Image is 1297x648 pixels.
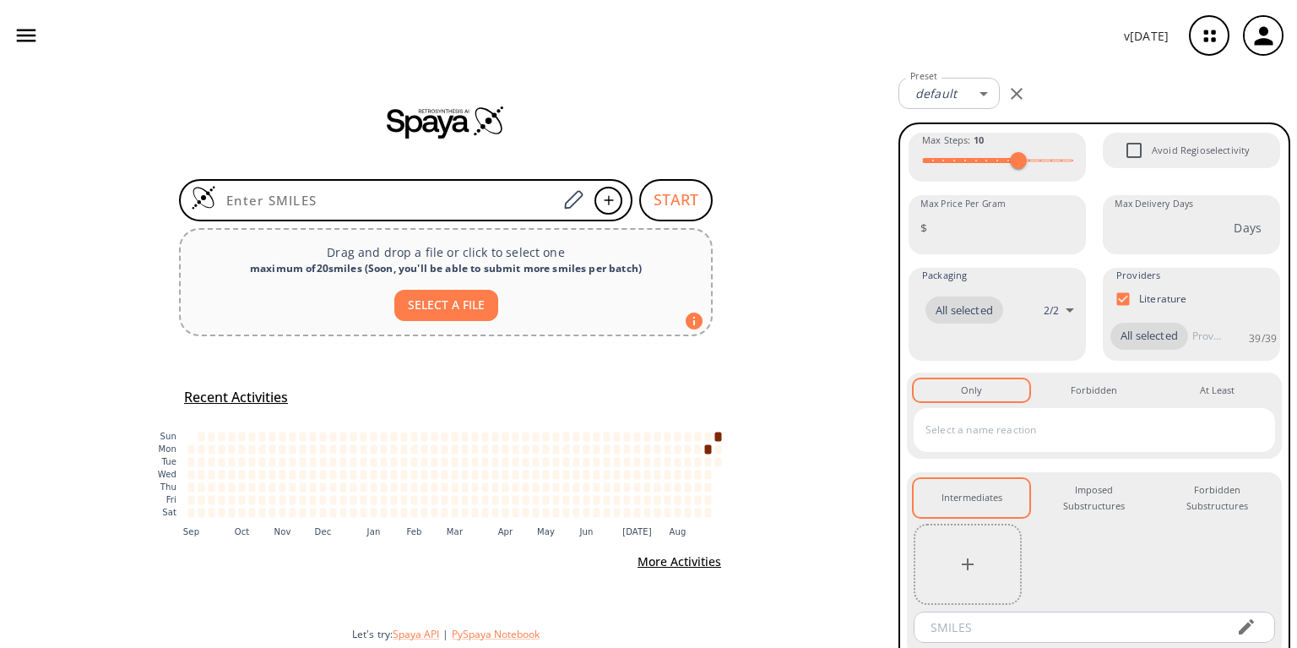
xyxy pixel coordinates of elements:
div: Forbidden [1071,383,1117,398]
text: Sun [160,432,176,441]
p: Literature [1139,291,1187,306]
span: Providers [1116,268,1160,283]
text: May [537,527,555,536]
strong: 10 [974,133,984,146]
span: All selected [925,302,1003,319]
text: Mar [447,527,464,536]
div: Intermediates [942,490,1002,505]
label: Preset [910,70,937,83]
p: 39 / 39 [1249,331,1277,346]
text: Mon [158,444,176,454]
text: [DATE] [622,527,652,536]
text: Fri [166,495,176,504]
button: Intermediates [914,479,1029,517]
text: Nov [274,527,291,536]
span: Avoid Regioselectivity [1116,133,1152,168]
button: START [639,179,713,221]
em: default [915,85,957,101]
p: Days [1234,219,1262,237]
div: Imposed Substructures [1050,482,1138,514]
text: Wed [158,470,176,479]
span: Avoid Regioselectivity [1152,143,1250,158]
div: At Least [1200,383,1235,398]
text: Jan [366,527,381,536]
p: 2 / 2 [1044,303,1059,318]
p: Drag and drop a file or click to select one [194,243,697,261]
h5: Recent Activities [184,389,288,406]
g: x-axis tick label [183,527,686,536]
span: Packaging [922,268,967,283]
button: Forbidden Substructures [1159,479,1275,517]
input: Enter SMILES [216,192,557,209]
p: v [DATE] [1124,27,1169,45]
label: Max Delivery Days [1115,198,1193,210]
button: Spaya API [393,627,439,641]
button: Only [914,379,1029,401]
text: Sep [183,527,199,536]
button: SELECT A FILE [394,290,498,321]
text: Jun [578,527,593,536]
text: Feb [406,527,421,536]
button: Recent Activities [177,384,295,411]
button: PySpaya Notebook [452,627,540,641]
text: Tue [160,457,176,466]
p: $ [920,219,927,237]
img: Logo Spaya [191,185,216,210]
span: Max Steps : [922,133,984,148]
input: Provider name [1188,323,1225,350]
text: Thu [160,482,176,492]
g: y-axis tick label [158,432,176,517]
button: Forbidden [1036,379,1152,401]
text: Dec [315,527,332,536]
text: Aug [670,527,686,536]
button: Imposed Substructures [1036,479,1152,517]
g: cell [188,432,722,517]
button: At Least [1159,379,1275,401]
div: maximum of 20 smiles ( Soon, you'll be able to submit more smiles per batch ) [194,261,697,276]
img: Spaya logo [387,105,505,139]
label: Max Price Per Gram [920,198,1006,210]
span: | [439,627,452,641]
text: Sat [162,508,176,517]
button: More Activities [631,547,728,578]
span: All selected [1110,328,1188,345]
text: Oct [235,527,250,536]
div: Only [961,383,982,398]
div: Let's try: [352,627,885,641]
input: Select a name reaction [921,417,1242,444]
input: SMILES [919,612,1223,643]
text: Apr [498,527,513,536]
div: Forbidden Substructures [1173,482,1262,514]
